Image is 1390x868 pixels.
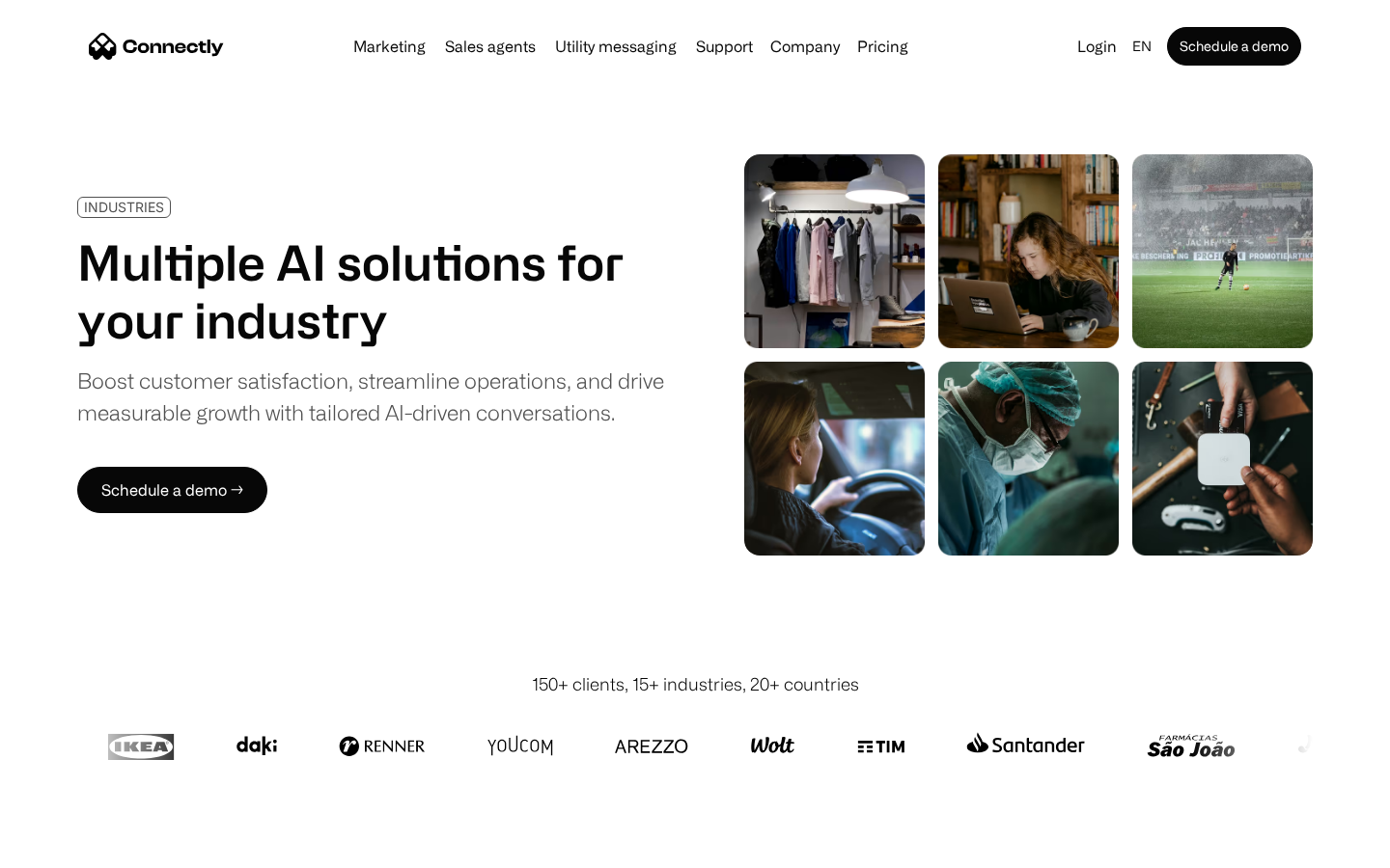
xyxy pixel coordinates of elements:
aside: Language selected: English [19,832,116,861]
a: Schedule a demo → [77,467,267,513]
div: Company [770,33,840,60]
a: Pricing [849,39,916,54]
ul: Language list [39,834,116,861]
div: INDUSTRIES [84,200,164,214]
div: Boost customer satisfaction, streamline operations, and drive measurable growth with tailored AI-... [77,365,664,428]
div: en [1132,33,1152,60]
a: Schedule a demo [1167,27,1301,66]
h1: Multiple AI solutions for your industry [77,233,664,349]
a: Marketing [346,39,433,54]
a: Login [1070,33,1125,60]
a: Support [688,39,761,54]
a: Utility messaging [547,39,684,54]
a: Sales agents [437,39,543,54]
div: 150+ clients, 15+ industries, 20+ countries [532,671,859,697]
